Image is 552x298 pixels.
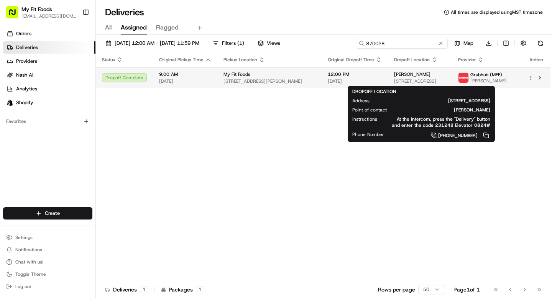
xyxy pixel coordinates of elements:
[102,57,115,63] span: Status
[352,98,370,104] span: Address
[470,78,507,84] span: [PERSON_NAME]
[396,131,490,140] a: [PHONE_NUMBER]
[3,55,95,67] a: Providers
[223,57,257,63] span: Pickup Location
[458,57,476,63] span: Provider
[15,234,33,241] span: Settings
[3,28,95,40] a: Orders
[8,111,20,126] img: Wisdom Oko
[394,57,430,63] span: Dropoff Location
[389,116,490,128] span: At the intercom, press the "Delivery" button and enter the code 231248 Elevator 0824#
[16,72,33,79] span: Nash AI
[8,8,23,23] img: Nash
[159,78,211,84] span: [DATE]
[3,269,92,280] button: Toggle Theme
[3,257,92,267] button: Chat with us!
[196,286,204,293] div: 1
[463,40,473,47] span: Map
[130,75,140,85] button: Start new chat
[352,131,384,138] span: Phone Number
[378,286,415,293] p: Rows per page
[15,259,43,265] span: Chat with us!
[328,71,382,77] span: 12:00 PM
[62,147,126,161] a: 💻API Documentation
[34,81,105,87] div: We're available if you need us!
[267,40,280,47] span: Views
[438,133,478,139] span: [PHONE_NUMBER]
[454,286,480,293] div: Page 1 of 1
[8,100,49,106] div: Past conversations
[102,38,203,49] button: [DATE] 12:00 AM - [DATE] 11:59 PM
[45,210,60,217] span: Create
[87,119,103,125] span: [DATE]
[209,38,248,49] button: Filters(1)
[356,38,448,49] input: Type to search
[3,97,95,109] a: Shopify
[3,244,92,255] button: Notifications
[528,57,544,63] div: Action
[72,151,123,158] span: API Documentation
[223,78,315,84] span: [STREET_ADDRESS][PERSON_NAME]
[470,72,502,78] span: Grubhub (MFF)
[15,283,31,290] span: Log out
[394,71,430,77] span: [PERSON_NAME]
[15,119,21,125] img: 1736555255976-a54dd68f-1ca7-489b-9aae-adbdc363a1c4
[161,286,204,293] div: Packages
[159,71,211,77] span: 9:00 AM
[121,23,147,32] span: Assigned
[20,49,127,57] input: Clear
[15,271,46,277] span: Toggle Theme
[451,38,477,49] button: Map
[7,100,13,106] img: Shopify logo
[83,119,86,125] span: •
[8,151,14,157] div: 📗
[3,232,92,243] button: Settings
[223,71,250,77] span: My Fit Foods
[352,88,396,95] span: DROPOFF LOCATION
[105,286,148,293] div: Deliveries
[21,13,76,19] button: [EMAIL_ADDRESS][DOMAIN_NAME]
[3,3,79,21] button: My Fit Foods[EMAIL_ADDRESS][DOMAIN_NAME]
[156,23,179,32] span: Flagged
[3,83,95,95] a: Analytics
[54,169,93,175] a: Powered byPylon
[21,5,52,13] button: My Fit Foods
[140,286,148,293] div: 1
[24,119,82,125] span: Wisdom [PERSON_NAME]
[394,78,446,84] span: [STREET_ADDRESS]
[328,78,382,84] span: [DATE]
[115,40,199,47] span: [DATE] 12:00 AM - [DATE] 11:59 PM
[451,9,543,15] span: All times are displayed using MST timezone
[5,147,62,161] a: 📗Knowledge Base
[76,169,93,175] span: Pylon
[16,73,30,87] img: 8571987876998_91fb9ceb93ad5c398215_72.jpg
[382,98,490,104] span: [STREET_ADDRESS]
[352,116,377,122] span: Instructions
[3,41,95,54] a: Deliveries
[16,58,37,65] span: Providers
[3,115,92,128] div: Favorites
[15,151,59,158] span: Knowledge Base
[159,57,204,63] span: Original Pickup Time
[105,6,144,18] h1: Deliveries
[458,73,468,83] img: 5e692f75ce7d37001a5d71f1
[399,107,490,113] span: [PERSON_NAME]
[8,73,21,87] img: 1736555255976-a54dd68f-1ca7-489b-9aae-adbdc363a1c4
[222,40,244,47] span: Filters
[3,69,95,81] a: Nash AI
[34,73,126,81] div: Start new chat
[16,99,33,106] span: Shopify
[254,38,284,49] button: Views
[328,57,374,63] span: Original Dropoff Time
[15,247,42,253] span: Notifications
[3,207,92,219] button: Create
[119,98,140,107] button: See all
[16,30,31,37] span: Orders
[65,151,71,157] div: 💻
[535,38,546,49] button: Refresh
[237,40,244,47] span: ( 1 )
[3,281,92,292] button: Log out
[105,23,112,32] span: All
